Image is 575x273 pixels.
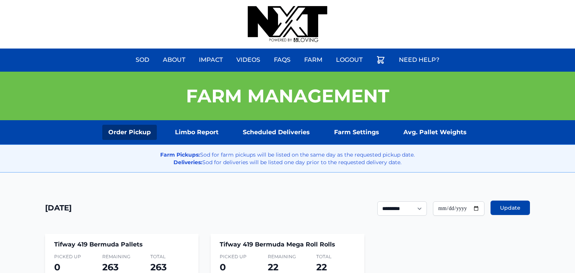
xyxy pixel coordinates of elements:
[102,262,119,273] span: 263
[102,125,157,140] a: Order Pickup
[316,254,355,260] span: Total
[150,254,189,260] span: Total
[331,51,367,69] a: Logout
[237,125,316,140] a: Scheduled Deliveries
[397,125,473,140] a: Avg. Pallet Weights
[248,6,327,42] img: nextdaysod.com Logo
[173,159,202,166] strong: Deliveries:
[169,125,225,140] a: Limbo Report
[102,254,141,260] span: Remaining
[150,262,167,273] span: 263
[160,151,200,158] strong: Farm Pickups:
[500,204,520,212] span: Update
[54,254,93,260] span: Picked Up
[194,51,227,69] a: Impact
[220,254,259,260] span: Picked Up
[300,51,327,69] a: Farm
[394,51,444,69] a: Need Help?
[491,201,530,215] button: Update
[316,262,327,273] span: 22
[268,262,278,273] span: 22
[328,125,385,140] a: Farm Settings
[158,51,190,69] a: About
[131,51,154,69] a: Sod
[220,262,226,273] span: 0
[268,254,307,260] span: Remaining
[45,202,72,213] h1: [DATE]
[54,262,60,273] span: 0
[54,240,189,249] h4: Tifway 419 Bermuda Pallets
[232,51,265,69] a: Videos
[269,51,295,69] a: FAQs
[186,87,389,105] h1: Farm Management
[220,240,355,249] h4: Tifway 419 Bermuda Mega Roll Rolls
